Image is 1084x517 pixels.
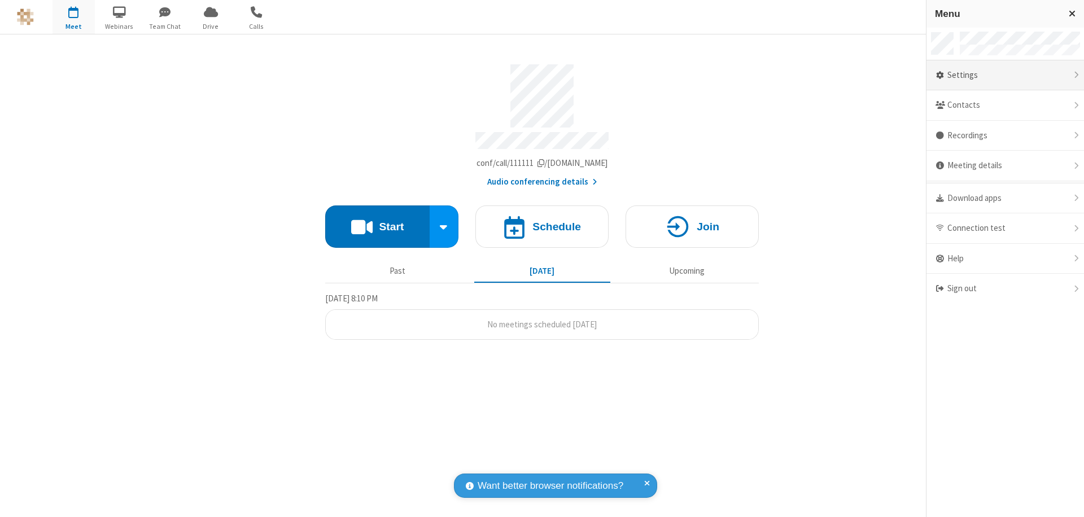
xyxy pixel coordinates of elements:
[626,205,759,248] button: Join
[926,121,1084,151] div: Recordings
[926,213,1084,244] div: Connection test
[926,244,1084,274] div: Help
[325,293,378,304] span: [DATE] 8:10 PM
[325,205,430,248] button: Start
[325,56,759,189] section: Account details
[619,260,755,282] button: Upcoming
[330,260,466,282] button: Past
[379,221,404,232] h4: Start
[926,90,1084,121] div: Contacts
[98,21,141,32] span: Webinars
[926,151,1084,181] div: Meeting details
[53,21,95,32] span: Meet
[190,21,232,32] span: Drive
[487,176,597,189] button: Audio conferencing details
[474,260,610,282] button: [DATE]
[926,60,1084,91] div: Settings
[926,183,1084,214] div: Download apps
[697,221,719,232] h4: Join
[487,319,597,330] span: No meetings scheduled [DATE]
[144,21,186,32] span: Team Chat
[475,205,609,248] button: Schedule
[17,8,34,25] img: QA Selenium DO NOT DELETE OR CHANGE
[430,205,459,248] div: Start conference options
[235,21,278,32] span: Calls
[532,221,581,232] h4: Schedule
[477,157,608,168] span: Copy my meeting room link
[478,479,623,493] span: Want better browser notifications?
[926,274,1084,304] div: Sign out
[477,157,608,170] button: Copy my meeting room linkCopy my meeting room link
[935,8,1059,19] h3: Menu
[325,292,759,340] section: Today's Meetings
